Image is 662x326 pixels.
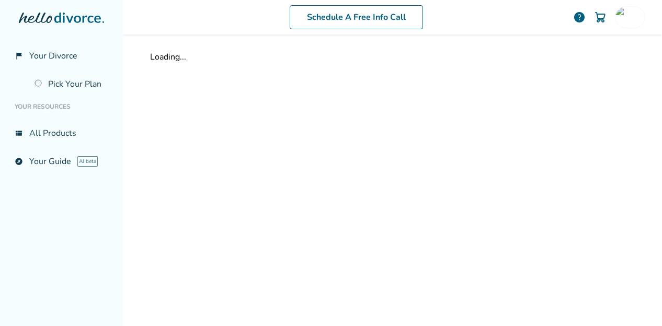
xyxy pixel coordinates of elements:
[290,5,423,29] a: Schedule A Free Info Call
[573,11,586,24] a: help
[77,156,98,167] span: AI beta
[15,52,23,60] span: flag_2
[8,44,115,68] a: flag_2Your Divorce
[28,72,115,96] a: Pick Your Plan
[8,149,115,173] a: exploreYour GuideAI beta
[15,157,23,166] span: explore
[29,50,77,62] span: Your Divorce
[594,11,607,24] img: Cart
[15,129,23,137] span: view_list
[8,96,115,117] li: Your Resources
[150,51,635,63] div: Loading...
[8,121,115,145] a: view_listAll Products
[615,7,636,28] img: peaceluvnkp@yahoo.com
